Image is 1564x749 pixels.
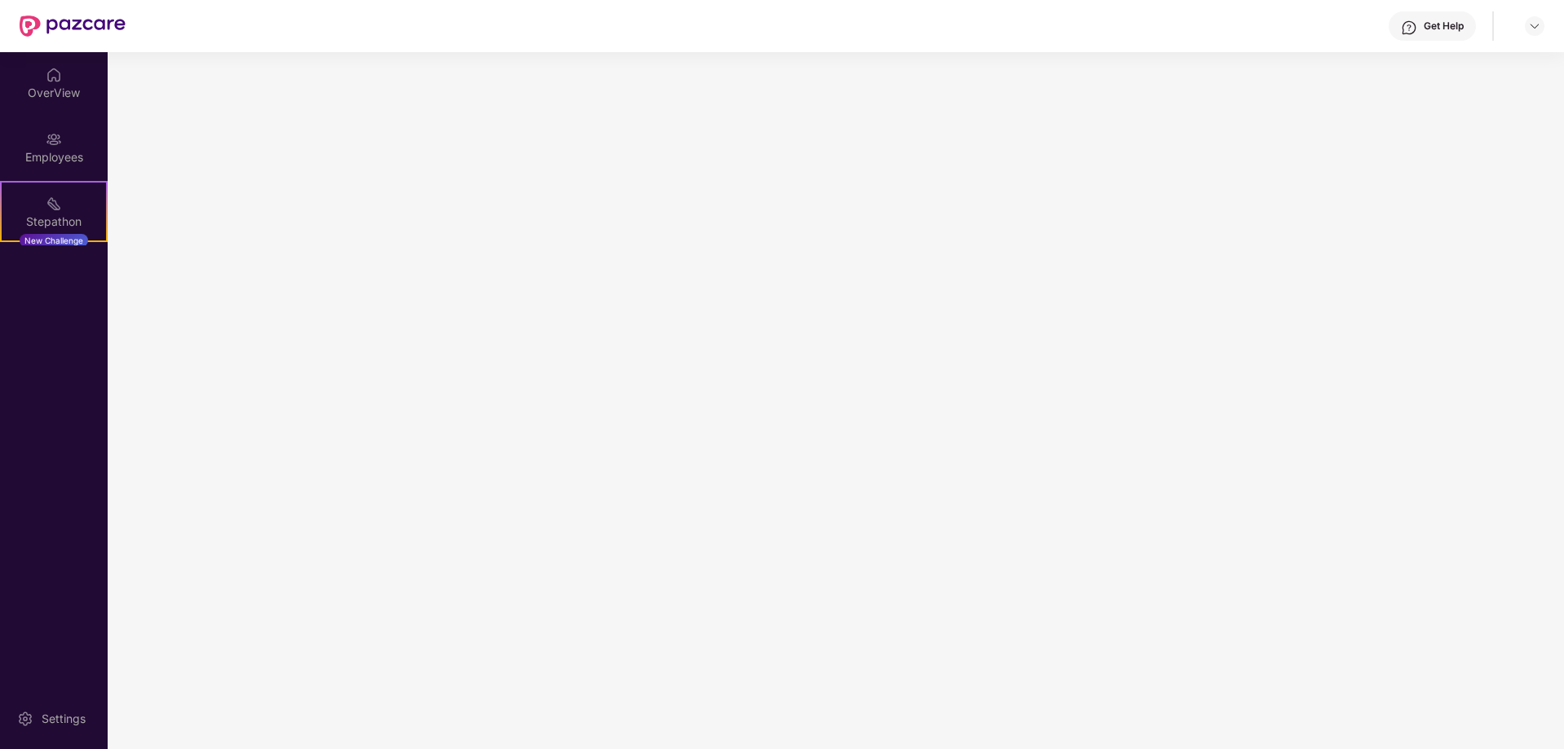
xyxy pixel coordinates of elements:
img: svg+xml;base64,PHN2ZyBpZD0iRHJvcGRvd24tMzJ4MzIiIHhtbG5zPSJodHRwOi8vd3d3LnczLm9yZy8yMDAwL3N2ZyIgd2... [1528,20,1541,33]
img: New Pazcare Logo [20,15,126,37]
img: svg+xml;base64,PHN2ZyBpZD0iU2V0dGluZy0yMHgyMCIgeG1sbnM9Imh0dHA6Ly93d3cudzMub3JnLzIwMDAvc3ZnIiB3aW... [17,711,33,727]
div: New Challenge [20,234,88,247]
img: svg+xml;base64,PHN2ZyBpZD0iSGVscC0zMngzMiIgeG1sbnM9Imh0dHA6Ly93d3cudzMub3JnLzIwMDAvc3ZnIiB3aWR0aD... [1401,20,1417,36]
div: Settings [37,711,91,727]
div: Get Help [1424,20,1464,33]
img: svg+xml;base64,PHN2ZyB4bWxucz0iaHR0cDovL3d3dy53My5vcmcvMjAwMC9zdmciIHdpZHRoPSIyMSIgaGVpZ2h0PSIyMC... [46,196,62,212]
div: Stepathon [2,214,106,230]
img: svg+xml;base64,PHN2ZyBpZD0iSG9tZSIgeG1sbnM9Imh0dHA6Ly93d3cudzMub3JnLzIwMDAvc3ZnIiB3aWR0aD0iMjAiIG... [46,67,62,83]
img: svg+xml;base64,PHN2ZyBpZD0iRW1wbG95ZWVzIiB4bWxucz0iaHR0cDovL3d3dy53My5vcmcvMjAwMC9zdmciIHdpZHRoPS... [46,131,62,148]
